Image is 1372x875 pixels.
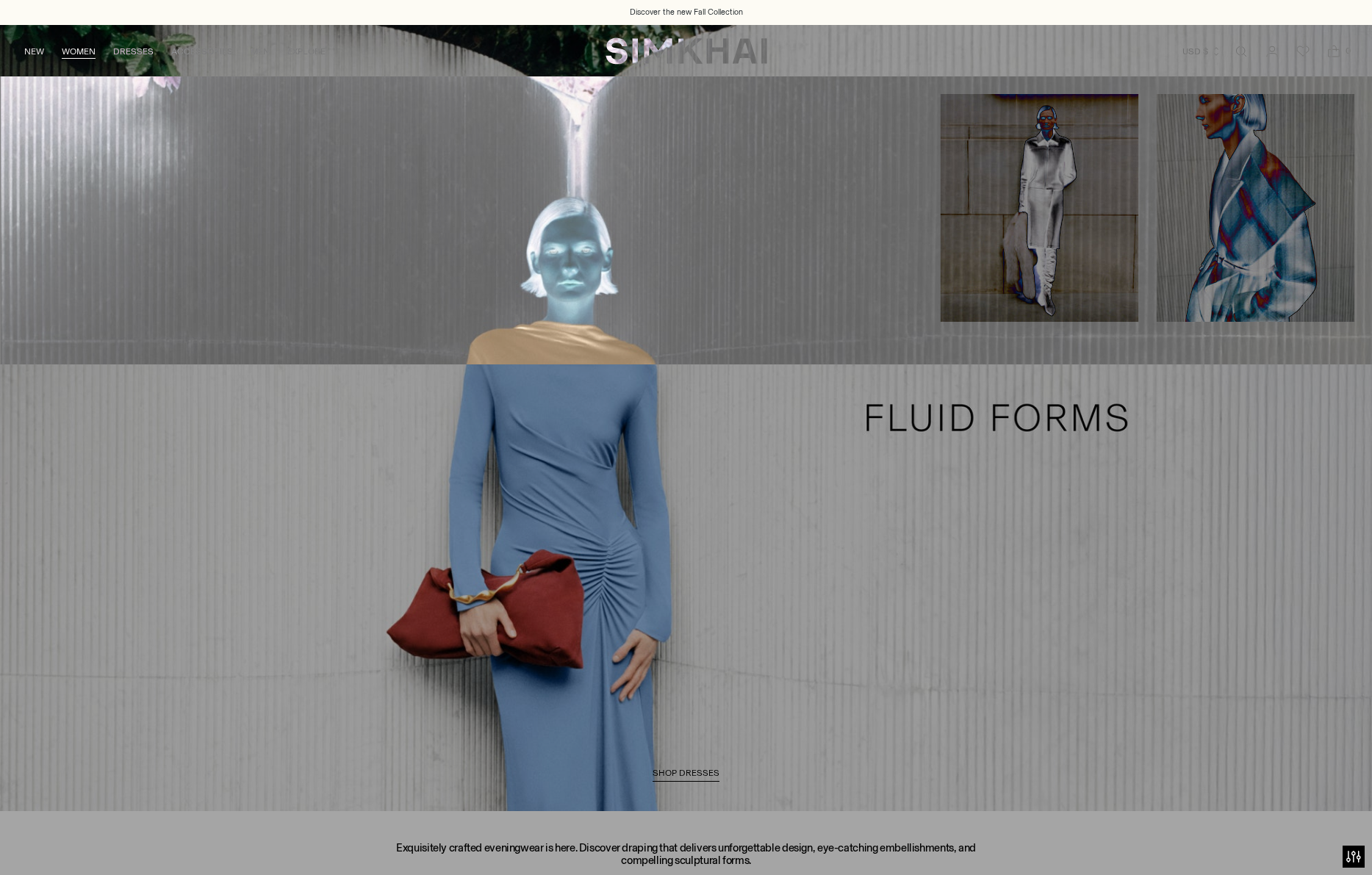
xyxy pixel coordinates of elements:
[1288,37,1318,66] a: Wishlist
[113,35,154,68] a: DRESSES
[251,35,270,68] a: MEN
[287,35,326,68] a: EXPLORE
[606,37,767,65] a: SIMKHAI
[1341,44,1354,57] span: 0
[1257,37,1287,66] a: Go to the account page
[630,7,743,18] a: Discover the new Fall Collection
[1182,35,1221,68] button: USD $
[1226,37,1256,66] a: Open search modal
[171,35,233,68] a: ACCESSORIES
[62,35,96,68] a: WOMEN
[1319,37,1348,66] a: Open cart modal
[24,35,44,68] a: NEW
